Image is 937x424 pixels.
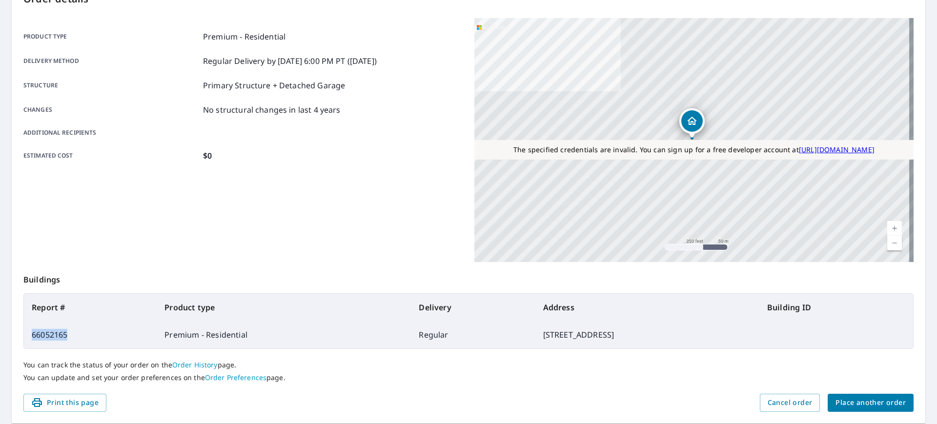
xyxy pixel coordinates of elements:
p: Delivery method [23,55,199,67]
p: You can update and set your order preferences on the page. [23,373,914,382]
p: No structural changes in last 4 years [203,104,341,116]
td: 66052165 [24,321,157,348]
td: Premium - Residential [157,321,411,348]
p: $0 [203,150,212,162]
a: [URL][DOMAIN_NAME] [799,145,875,154]
span: Cancel order [768,397,813,409]
p: Premium - Residential [203,31,285,42]
div: Dropped pin, building 1, Residential property, 142 3rd Ave Pheba, MS 39755 [679,108,705,139]
div: The specified credentials are invalid. You can sign up for a free developer account at [474,140,914,160]
p: Changes [23,104,199,116]
span: Print this page [31,397,99,409]
p: Structure [23,80,199,91]
th: Address [535,294,759,321]
a: Order History [172,360,218,369]
p: You can track the status of your order on the page. [23,361,914,369]
p: Buildings [23,262,914,293]
button: Place another order [828,394,914,412]
p: Estimated cost [23,150,199,162]
th: Report # [24,294,157,321]
p: Regular Delivery by [DATE] 6:00 PM PT ([DATE]) [203,55,377,67]
div: The specified credentials are invalid. You can sign up for a free developer account at http://www... [474,140,914,160]
p: Primary Structure + Detached Garage [203,80,345,91]
a: Order Preferences [205,373,266,382]
a: Current Level 17, Zoom Out [887,236,902,250]
p: Additional recipients [23,128,199,137]
button: Cancel order [760,394,820,412]
th: Building ID [759,294,913,321]
td: Regular [411,321,535,348]
th: Delivery [411,294,535,321]
button: Print this page [23,394,106,412]
span: Place another order [835,397,906,409]
a: Current Level 17, Zoom In [887,221,902,236]
th: Product type [157,294,411,321]
td: [STREET_ADDRESS] [535,321,759,348]
p: Product type [23,31,199,42]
